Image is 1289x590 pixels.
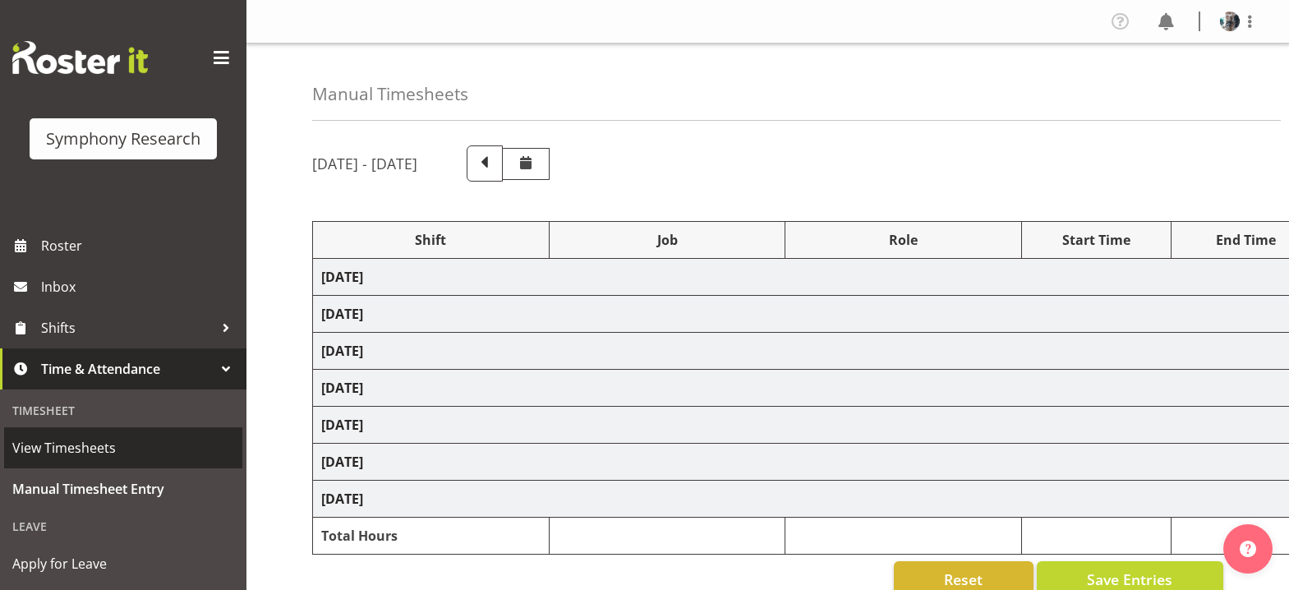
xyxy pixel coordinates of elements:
[944,569,983,590] span: Reset
[12,477,234,501] span: Manual Timesheet Entry
[312,85,468,104] h4: Manual Timesheets
[4,543,242,584] a: Apply for Leave
[312,154,417,173] h5: [DATE] - [DATE]
[12,436,234,460] span: View Timesheets
[41,316,214,340] span: Shifts
[1240,541,1256,557] img: help-xxl-2.png
[321,230,541,250] div: Shift
[4,509,242,543] div: Leave
[41,357,214,381] span: Time & Attendance
[794,230,1013,250] div: Role
[1087,569,1172,590] span: Save Entries
[1030,230,1162,250] div: Start Time
[12,41,148,74] img: Rosterit website logo
[558,230,777,250] div: Job
[46,127,200,151] div: Symphony Research
[1220,12,1240,31] img: karen-rimmer509cc44dc399f68592e3a0628bc04820.png
[313,518,550,555] td: Total Hours
[12,551,234,576] span: Apply for Leave
[41,233,238,258] span: Roster
[4,394,242,427] div: Timesheet
[4,468,242,509] a: Manual Timesheet Entry
[4,427,242,468] a: View Timesheets
[41,274,238,299] span: Inbox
